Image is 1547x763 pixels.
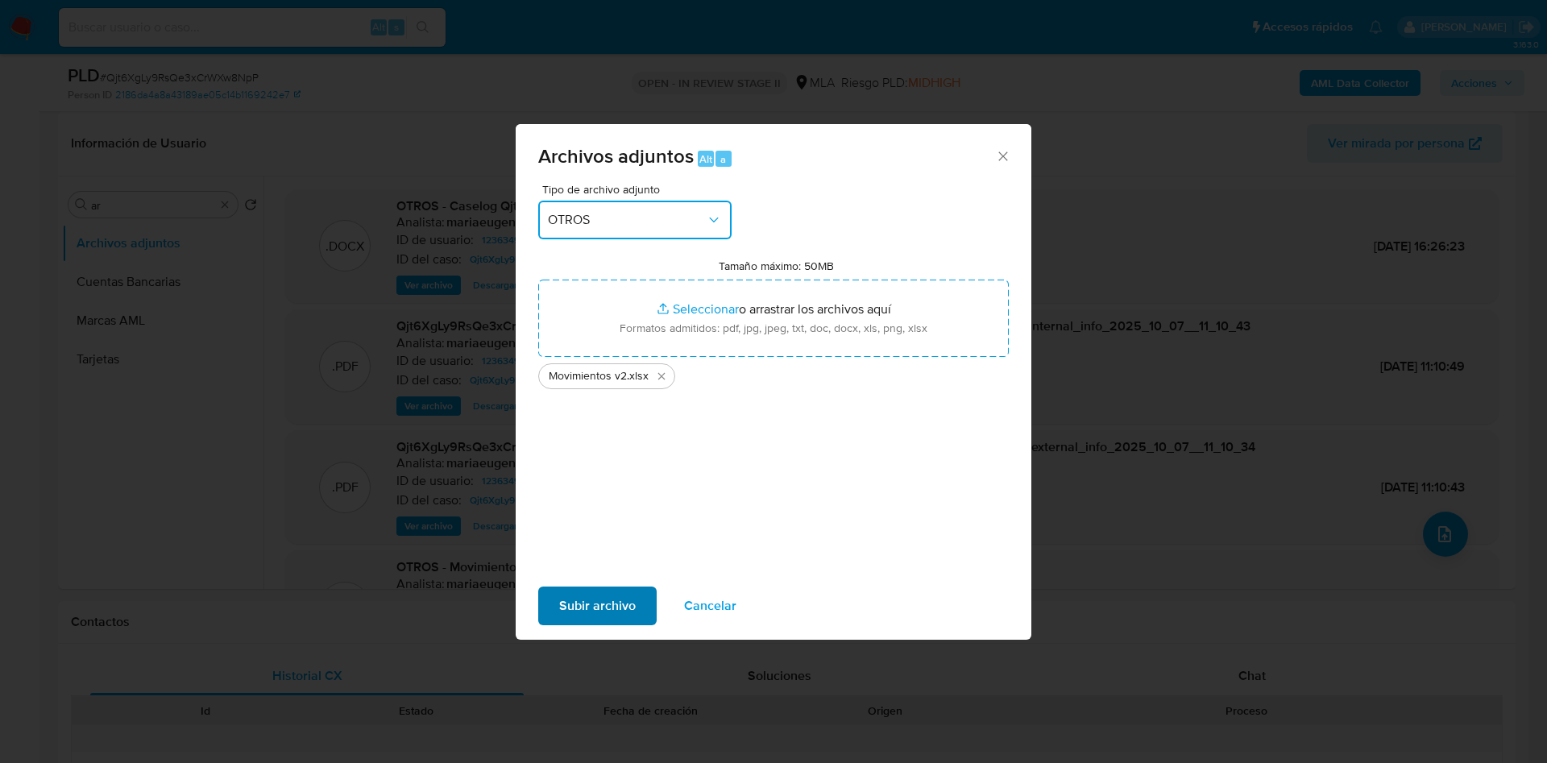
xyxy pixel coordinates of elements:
span: Tipo de archivo adjunto [542,184,736,195]
span: .xlsx [627,368,649,384]
span: Subir archivo [559,588,636,624]
ul: Archivos seleccionados [538,357,1009,389]
button: Cerrar [995,148,1010,163]
button: Subir archivo [538,587,657,625]
label: Tamaño máximo: 50MB [719,259,834,273]
button: Eliminar Movimientos v2.xlsx [652,367,671,386]
button: OTROS [538,201,732,239]
span: a [720,151,726,167]
span: Cancelar [684,588,736,624]
span: Movimientos v2 [549,368,627,384]
span: Alt [699,151,712,167]
span: OTROS [548,212,706,228]
span: Archivos adjuntos [538,142,694,170]
button: Cancelar [663,587,757,625]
